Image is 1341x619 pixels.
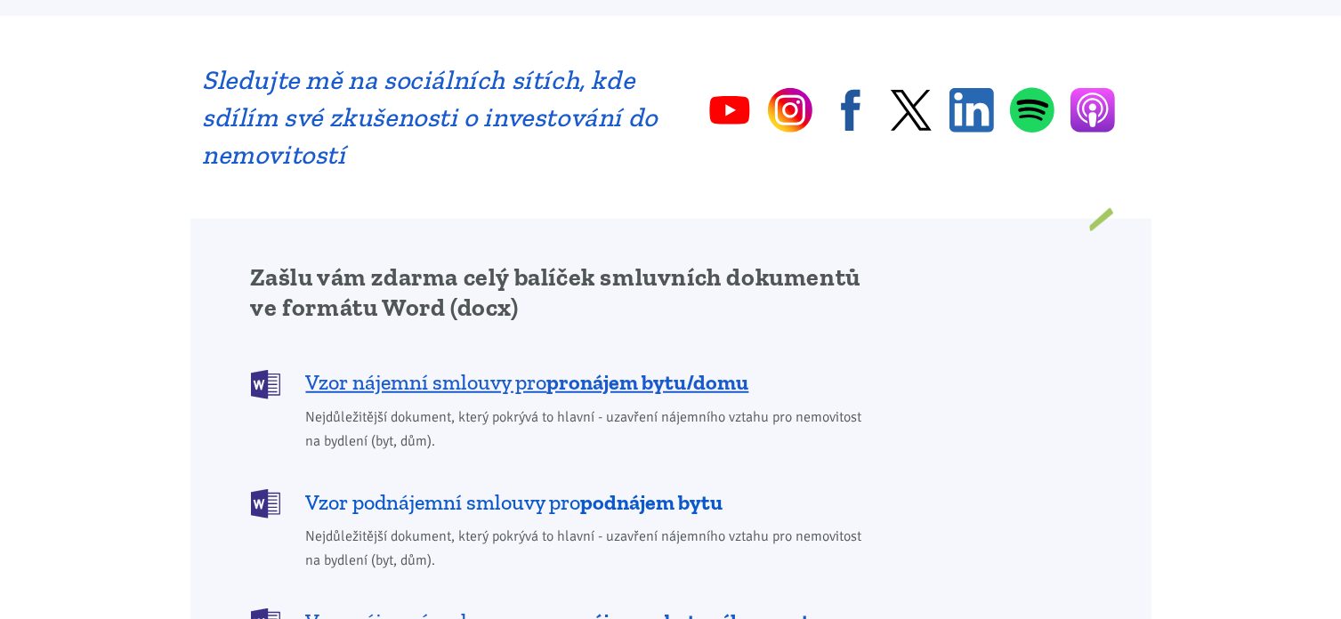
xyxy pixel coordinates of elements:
b: pronájem bytu/domu [547,369,749,395]
a: Apple Podcasts [1070,88,1115,133]
a: Vzor podnájemní smlouvy propodnájem bytu [251,487,875,517]
h2: Sledujte mě na sociálních sítích, kde sdílím své zkušenosti o investování do nemovitostí [202,61,658,173]
a: YouTube [707,88,752,133]
img: DOCX (Word) [251,370,280,399]
span: Vzor nájemní smlouvy pro [306,368,749,397]
a: Twitter [889,88,933,133]
a: Instagram [768,88,812,133]
span: Vzor podnájemní smlouvy pro [306,488,723,517]
b: podnájem bytu [581,489,723,515]
a: Vzor nájemní smlouvy propronájem bytu/domu [251,368,875,398]
a: Linkedin [949,88,994,133]
img: DOCX (Word) [251,489,280,519]
span: Nejdůležitější dokument, který pokrývá to hlavní - uzavření nájemního vztahu pro nemovitost na by... [306,406,875,454]
a: Facebook [828,88,873,133]
h2: Zašlu vám zdarma celý balíček smluvních dokumentů ve formátu Word (docx) [251,262,875,323]
a: Spotify [1010,87,1054,133]
span: Nejdůležitější dokument, který pokrývá to hlavní - uzavření nájemního vztahu pro nemovitost na by... [306,525,875,573]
